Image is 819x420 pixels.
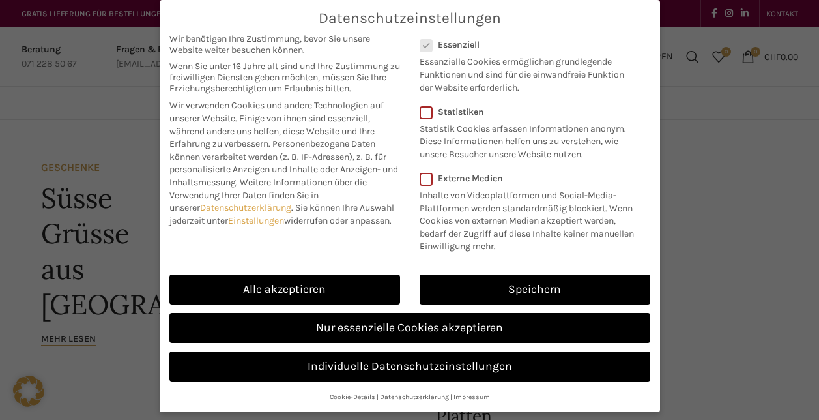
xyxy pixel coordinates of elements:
[228,215,284,226] a: Einstellungen
[380,393,449,401] a: Datenschutzerklärung
[169,100,384,149] span: Wir verwenden Cookies und andere Technologien auf unserer Website. Einige von ihnen sind essenzie...
[330,393,375,401] a: Cookie-Details
[420,173,642,184] label: Externe Medien
[169,33,400,55] span: Wir benötigen Ihre Zustimmung, bevor Sie unsere Website weiter besuchen können.
[169,61,400,94] span: Wenn Sie unter 16 Jahre alt sind und Ihre Zustimmung zu freiwilligen Diensten geben möchten, müss...
[169,138,398,188] span: Personenbezogene Daten können verarbeitet werden (z. B. IP-Adressen), z. B. für personalisierte A...
[169,275,400,305] a: Alle akzeptieren
[420,106,633,117] label: Statistiken
[420,117,633,161] p: Statistik Cookies erfassen Informationen anonym. Diese Informationen helfen uns zu verstehen, wie...
[169,177,367,213] span: Weitere Informationen über die Verwendung Ihrer Daten finden Sie in unserer .
[319,10,501,27] span: Datenschutzeinstellungen
[200,202,291,213] a: Datenschutzerklärung
[169,352,650,382] a: Individuelle Datenschutzeinstellungen
[453,393,490,401] a: Impressum
[169,313,650,343] a: Nur essenzielle Cookies akzeptieren
[420,50,633,94] p: Essenzielle Cookies ermöglichen grundlegende Funktionen und sind für die einwandfreie Funktion de...
[420,39,633,50] label: Essenziell
[169,202,394,226] span: Sie können Ihre Auswahl jederzeit unter widerrufen oder anpassen.
[420,275,650,305] a: Speichern
[420,184,642,253] p: Inhalte von Videoplattformen und Social-Media-Plattformen werden standardmäßig blockiert. Wenn Co...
